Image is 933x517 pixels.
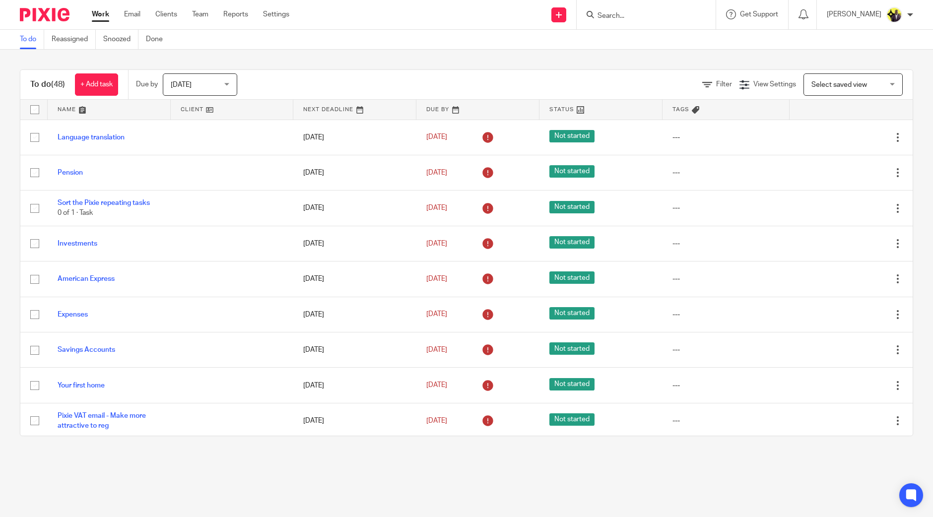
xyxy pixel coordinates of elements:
[58,169,83,176] a: Pension
[293,403,416,438] td: [DATE]
[58,346,115,353] a: Savings Accounts
[192,9,208,19] a: Team
[549,130,595,142] span: Not started
[293,332,416,368] td: [DATE]
[155,9,177,19] a: Clients
[426,346,447,353] span: [DATE]
[58,210,93,217] span: 0 of 1 · Task
[293,226,416,261] td: [DATE]
[58,412,146,429] a: Pixie VAT email - Make more attractive to reg
[293,368,416,403] td: [DATE]
[426,275,447,282] span: [DATE]
[171,81,192,88] span: [DATE]
[672,107,689,112] span: Tags
[549,165,595,178] span: Not started
[293,261,416,297] td: [DATE]
[58,240,97,247] a: Investments
[58,311,88,318] a: Expenses
[58,199,150,206] a: Sort the Pixie repeating tasks
[740,11,778,18] span: Get Support
[549,201,595,213] span: Not started
[672,345,780,355] div: ---
[293,155,416,190] td: [DATE]
[672,381,780,390] div: ---
[716,81,732,88] span: Filter
[426,240,447,247] span: [DATE]
[426,382,447,388] span: [DATE]
[58,382,105,389] a: Your first home
[58,275,115,282] a: American Express
[753,81,796,88] span: View Settings
[827,9,881,19] p: [PERSON_NAME]
[20,30,44,49] a: To do
[293,297,416,332] td: [DATE]
[672,203,780,213] div: ---
[75,73,118,96] a: + Add task
[92,9,109,19] a: Work
[58,134,125,141] a: Language translation
[426,417,447,424] span: [DATE]
[51,80,65,88] span: (48)
[549,307,595,320] span: Not started
[52,30,96,49] a: Reassigned
[597,12,686,21] input: Search
[549,271,595,284] span: Not started
[811,81,867,88] span: Select saved view
[426,134,447,141] span: [DATE]
[672,239,780,249] div: ---
[549,342,595,355] span: Not started
[30,79,65,90] h1: To do
[124,9,140,19] a: Email
[426,311,447,318] span: [DATE]
[263,9,289,19] a: Settings
[223,9,248,19] a: Reports
[146,30,170,49] a: Done
[293,191,416,226] td: [DATE]
[426,204,447,211] span: [DATE]
[549,236,595,249] span: Not started
[886,7,902,23] img: Yemi-Starbridge.jpg
[672,274,780,284] div: ---
[293,120,416,155] td: [DATE]
[672,132,780,142] div: ---
[136,79,158,89] p: Due by
[549,413,595,426] span: Not started
[426,169,447,176] span: [DATE]
[549,378,595,390] span: Not started
[672,168,780,178] div: ---
[20,8,69,21] img: Pixie
[672,310,780,320] div: ---
[103,30,138,49] a: Snoozed
[672,416,780,426] div: ---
